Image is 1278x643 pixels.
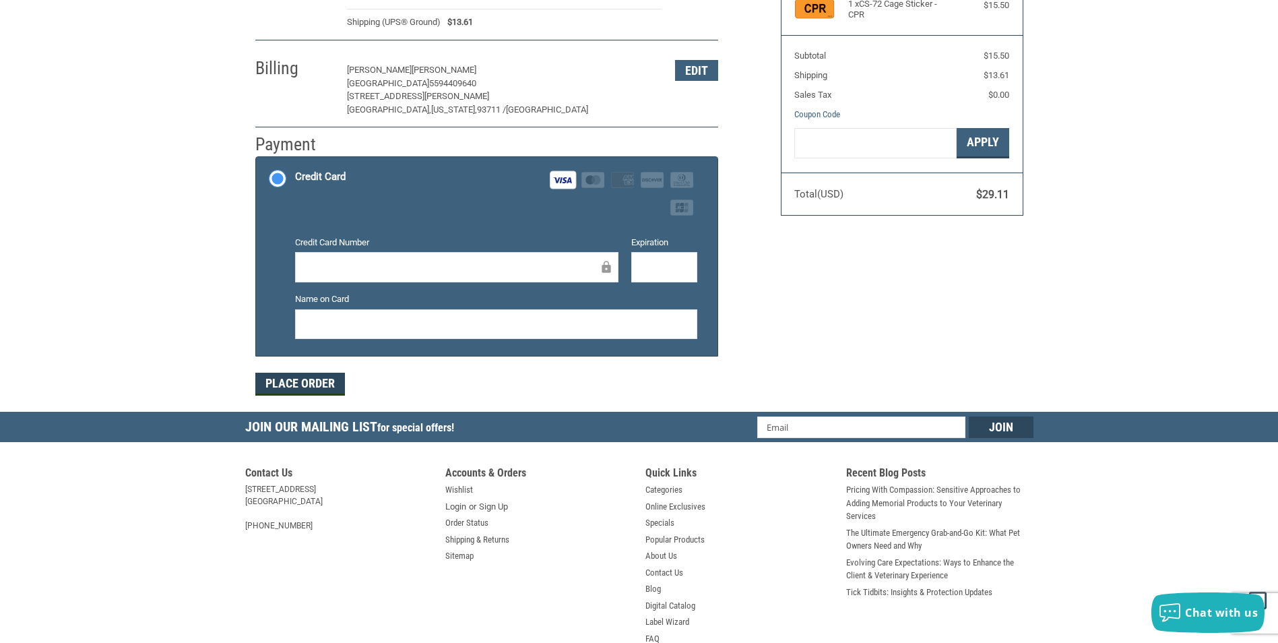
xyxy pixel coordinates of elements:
span: Shipping (UPS® Ground) [347,16,441,29]
h2: Payment [255,133,334,156]
a: Contact Us [645,566,683,580]
h5: Contact Us [245,466,433,483]
label: Name on Card [295,293,697,306]
span: [GEOGRAPHIC_DATA] [506,104,588,115]
button: Place Order [255,373,345,396]
h5: Accounts & Orders [445,466,633,483]
span: $29.11 [976,188,1009,201]
a: Blog [645,582,661,596]
input: Join [969,417,1033,438]
a: Shipping & Returns [445,533,509,547]
button: Chat with us [1151,592,1265,633]
span: $15.50 [984,51,1009,61]
h5: Recent Blog Posts [846,466,1033,483]
a: Specials [645,516,674,530]
h5: Quick Links [645,466,833,483]
a: About Us [645,549,677,563]
a: Online Exclusives [645,500,705,514]
a: Tick Tidbits: Insights & Protection Updates [846,586,992,599]
span: Total (USD) [794,188,843,200]
a: Sitemap [445,549,474,563]
a: Digital Catalog [645,599,695,613]
a: Pricing With Compassion: Sensitive Approaches to Adding Memorial Products to Your Veterinary Serv... [846,483,1033,523]
span: or [461,500,484,514]
button: Edit [675,60,718,81]
span: Shipping [794,70,827,80]
span: [PERSON_NAME] [412,65,476,75]
a: Evolving Care Expectations: Ways to Enhance the Client & Veterinary Experience [846,556,1033,582]
span: for special offers! [377,421,454,434]
h5: Join Our Mailing List [245,412,461,446]
a: The Ultimate Emergency Grab-and-Go Kit: What Pet Owners Need and Why [846,526,1033,553]
label: Expiration [631,236,697,249]
span: Chat with us [1185,605,1258,620]
label: Credit Card Number [295,236,618,249]
button: Apply [957,128,1009,158]
a: Order Status [445,516,488,530]
div: Credit Card [295,166,346,188]
span: $13.61 [984,70,1009,80]
input: Gift Certificate or Coupon Code [794,128,957,158]
a: Login [445,500,466,514]
input: Email [757,417,965,438]
span: [PERSON_NAME] [347,65,412,75]
span: [STREET_ADDRESS][PERSON_NAME] [347,91,489,101]
address: [STREET_ADDRESS] [GEOGRAPHIC_DATA] [PHONE_NUMBER] [245,483,433,532]
span: Subtotal [794,51,826,61]
span: $13.61 [441,16,473,29]
a: Sign Up [479,500,508,514]
span: Sales Tax [794,90,831,100]
a: Popular Products [645,533,705,547]
span: [GEOGRAPHIC_DATA], [347,104,431,115]
span: 5594409640 [429,78,476,88]
a: Coupon Code [794,109,840,119]
span: [US_STATE], [431,104,477,115]
span: 93711 / [477,104,506,115]
span: $0.00 [988,90,1009,100]
h2: Billing [255,57,334,80]
span: [GEOGRAPHIC_DATA] [347,78,429,88]
a: Categories [645,483,682,497]
a: Label Wizard [645,615,689,629]
a: Wishlist [445,483,473,497]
